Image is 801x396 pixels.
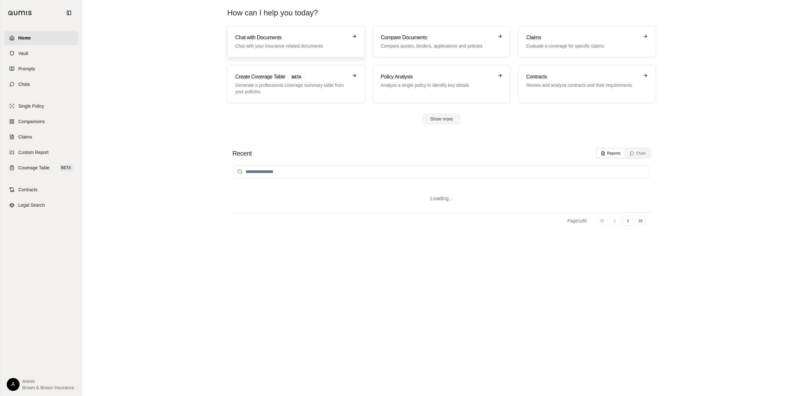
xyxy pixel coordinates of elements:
img: Qumis Logo [8,11,32,15]
span: BETA [59,165,73,171]
span: Claims [18,134,32,140]
p: Generate a professional coverage summary table from your policies. [235,82,348,95]
a: Prompts [4,62,78,76]
p: Analyze a single policy to identify key details [381,82,493,88]
span: Home [18,35,31,41]
h3: Claims [526,34,639,41]
span: Vault [18,50,28,57]
a: Compare DocumentsCompare quotes, binders, applications and policies [373,26,510,57]
h3: Contracts [526,73,639,81]
a: ContractsReview and analyze contracts and their requirements [518,65,656,103]
span: Coverage Table [18,165,50,171]
a: Custom Report [4,145,78,159]
a: Create Coverage TableBETAGenerate a professional coverage summary table from your policies. [227,65,365,103]
a: Vault [4,46,78,60]
a: Chat with DocumentsChat with your insurance related documents [227,26,365,57]
a: Claims [4,130,78,144]
div: Loading... [232,184,651,213]
a: Home [4,31,78,45]
a: ClaimsEvaluate a coverage for specific claims [518,26,656,57]
p: Compare quotes, binders, applications and policies [381,43,493,49]
span: Prompts [18,66,35,72]
h3: Create Coverage Table [235,73,348,81]
span: Anesti [22,378,74,384]
a: Single Policy [4,99,78,113]
div: Page 1 of 0 [567,218,587,224]
span: Chats [18,81,30,87]
span: Brown & Brown Insurance [22,384,74,391]
p: Review and analyze contracts and their requirements [526,82,639,88]
p: Evaluate a coverage for specific claims [526,43,639,49]
p: Chat with your insurance related documents [235,43,348,49]
button: Chats [626,149,650,158]
span: Single Policy [18,103,44,109]
a: Contracts [4,183,78,197]
h1: How can I help you today? [227,8,656,18]
h3: Chat with Documents [235,34,348,41]
span: BETA [288,74,305,81]
a: Legal Search [4,198,78,212]
button: Collapse sidebar [64,8,74,18]
span: Custom Report [18,149,48,156]
button: Reports [597,149,624,158]
a: Chats [4,77,78,91]
button: Show more [423,113,461,125]
h2: Recent [232,149,252,158]
a: Coverage TableBETA [4,161,78,175]
span: Contracts [18,186,38,193]
span: Legal Search [18,202,45,208]
a: Policy AnalysisAnalyze a single policy to identify key details [373,65,510,103]
h3: Compare Documents [381,34,493,41]
span: Comparisons [18,118,45,125]
div: A [7,378,20,391]
a: Comparisons [4,114,78,129]
div: Chats [630,151,646,156]
div: Reports [601,151,621,156]
h3: Policy Analysis [381,73,493,81]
